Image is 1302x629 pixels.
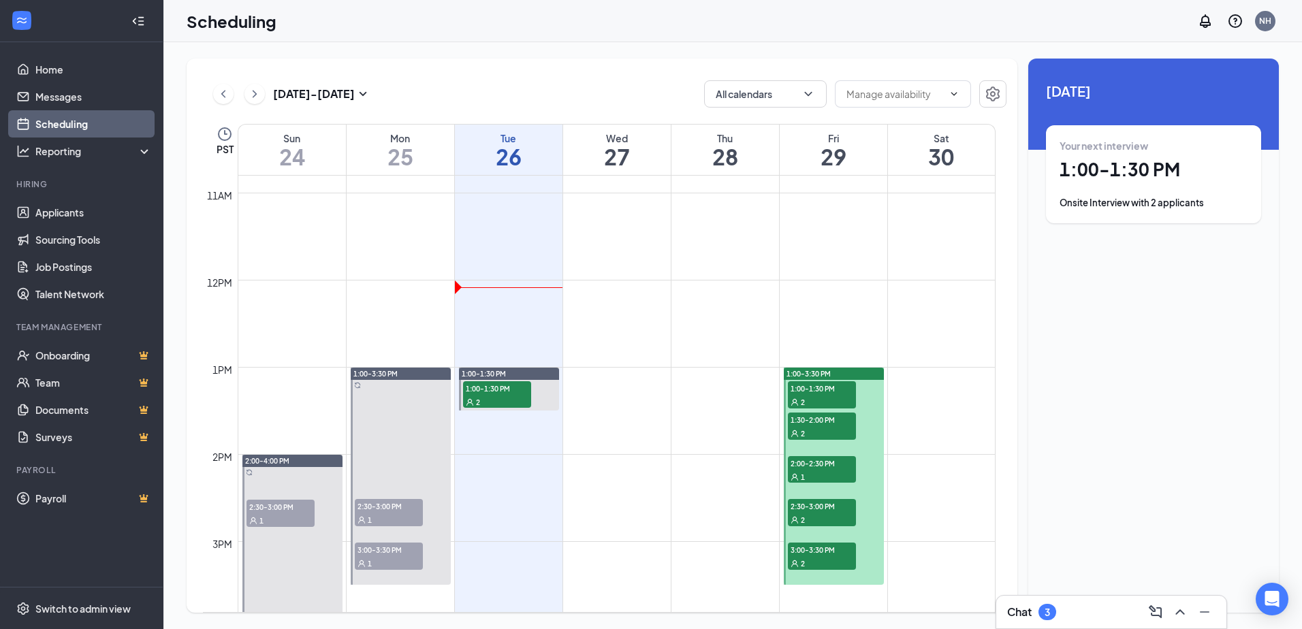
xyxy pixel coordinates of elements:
[245,456,289,466] span: 2:00-4:00 PM
[949,88,959,99] svg: ChevronDown
[455,125,562,175] a: August 26, 2025
[1045,607,1050,618] div: 3
[16,602,30,615] svg: Settings
[788,499,856,513] span: 2:30-3:00 PM
[259,516,264,526] span: 1
[791,516,799,524] svg: User
[35,253,152,280] a: Job Postings
[355,86,371,102] svg: SmallChevronDown
[16,144,30,158] svg: Analysis
[791,398,799,406] svg: User
[131,14,145,28] svg: Collapse
[846,86,943,101] input: Manage availability
[368,559,372,568] span: 1
[358,560,366,568] svg: User
[35,110,152,138] a: Scheduling
[238,145,346,168] h1: 24
[563,125,671,175] a: August 27, 2025
[35,342,152,369] a: OnboardingCrown
[671,131,779,145] div: Thu
[213,84,234,104] button: ChevronLeft
[801,472,805,482] span: 1
[355,543,423,556] span: 3:00-3:30 PM
[780,125,887,175] a: August 29, 2025
[238,131,346,145] div: Sun
[187,10,276,33] h1: Scheduling
[780,145,887,168] h1: 29
[1007,604,1032,619] h3: Chat
[801,398,805,407] span: 2
[246,469,253,476] svg: Sync
[244,84,265,104] button: ChevronRight
[1197,13,1213,29] svg: Notifications
[16,178,149,190] div: Hiring
[1060,139,1248,152] div: Your next interview
[35,144,153,158] div: Reporting
[35,83,152,110] a: Messages
[16,464,149,476] div: Payroll
[35,423,152,451] a: SurveysCrown
[1046,80,1261,101] span: [DATE]
[455,145,562,168] h1: 26
[563,131,671,145] div: Wed
[788,543,856,556] span: 3:00-3:30 PM
[1196,604,1213,620] svg: Minimize
[791,430,799,438] svg: User
[347,131,454,145] div: Mon
[1227,13,1243,29] svg: QuestionInfo
[210,536,235,551] div: 3pm
[15,14,29,27] svg: WorkstreamLogo
[787,369,831,378] span: 1:00-3:30 PM
[35,226,152,253] a: Sourcing Tools
[791,560,799,568] svg: User
[1169,601,1191,623] button: ChevronUp
[985,86,1001,102] svg: Settings
[35,199,152,226] a: Applicants
[210,449,235,464] div: 2pm
[35,280,152,308] a: Talent Network
[217,126,233,142] svg: Clock
[35,369,152,396] a: TeamCrown
[1172,604,1188,620] svg: ChevronUp
[217,142,234,156] span: PST
[347,145,454,168] h1: 25
[355,499,423,513] span: 2:30-3:00 PM
[888,125,996,175] a: August 30, 2025
[35,56,152,83] a: Home
[788,456,856,470] span: 2:00-2:30 PM
[476,398,480,407] span: 2
[671,145,779,168] h1: 28
[1147,604,1164,620] svg: ComposeMessage
[347,125,454,175] a: August 25, 2025
[35,602,131,615] div: Switch to admin view
[1259,15,1271,27] div: NH
[466,398,474,406] svg: User
[888,131,996,145] div: Sat
[358,516,366,524] svg: User
[16,321,149,333] div: Team Management
[563,145,671,168] h1: 27
[204,188,235,203] div: 11am
[801,559,805,568] span: 2
[888,145,996,168] h1: 30
[35,485,152,512] a: PayrollCrown
[368,515,372,525] span: 1
[455,131,562,145] div: Tue
[1060,196,1248,210] div: Onsite Interview with 2 applicants
[1194,601,1216,623] button: Minimize
[248,86,261,102] svg: ChevronRight
[788,413,856,426] span: 1:30-2:00 PM
[249,517,257,525] svg: User
[801,429,805,438] span: 2
[780,131,887,145] div: Fri
[979,80,1006,108] a: Settings
[210,362,235,377] div: 1pm
[217,86,230,102] svg: ChevronLeft
[463,381,531,395] span: 1:00-1:30 PM
[788,381,856,395] span: 1:00-1:30 PM
[462,369,506,378] span: 1:00-1:30 PM
[1060,158,1248,181] h1: 1:00 - 1:30 PM
[671,125,779,175] a: August 28, 2025
[273,86,355,101] h3: [DATE] - [DATE]
[1145,601,1166,623] button: ComposeMessage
